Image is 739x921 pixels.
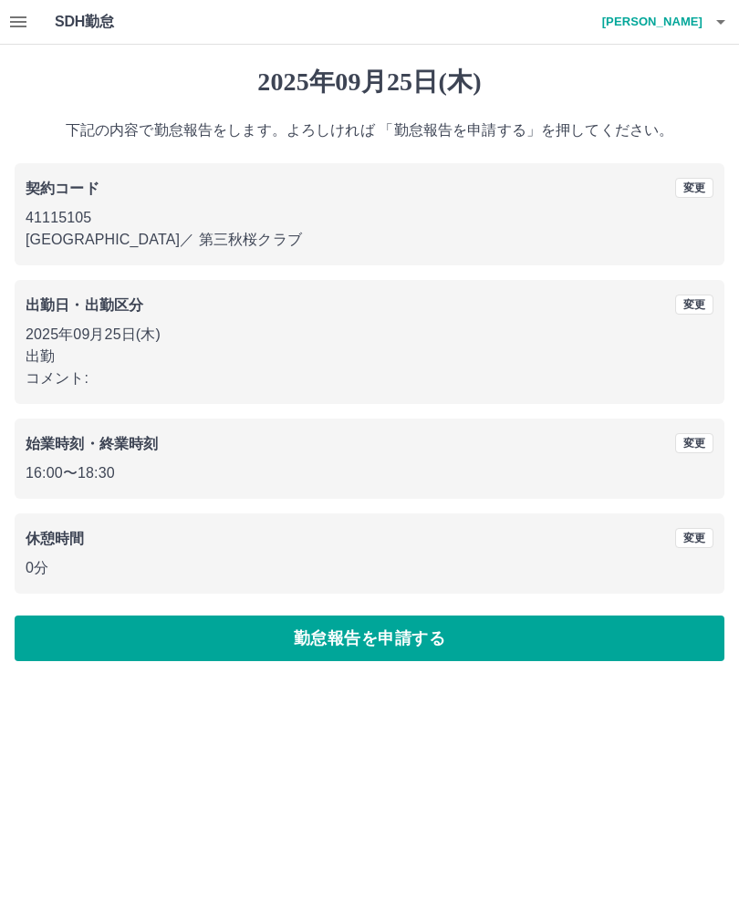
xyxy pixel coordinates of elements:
p: 出勤 [26,346,713,367]
h1: 2025年09月25日(木) [15,67,724,98]
p: 2025年09月25日(木) [26,324,713,346]
p: 0分 [26,557,713,579]
button: 変更 [675,178,713,198]
p: 16:00 〜 18:30 [26,462,713,484]
p: コメント: [26,367,713,389]
b: 出勤日・出勤区分 [26,297,143,313]
b: 休憩時間 [26,531,85,546]
button: 勤怠報告を申請する [15,616,724,661]
button: 変更 [675,295,713,315]
button: 変更 [675,433,713,453]
p: 41115105 [26,207,713,229]
b: 始業時刻・終業時刻 [26,436,158,451]
p: [GEOGRAPHIC_DATA] ／ 第三秋桜クラブ [26,229,713,251]
b: 契約コード [26,181,99,196]
button: 変更 [675,528,713,548]
p: 下記の内容で勤怠報告をします。よろしければ 「勤怠報告を申請する」を押してください。 [15,119,724,141]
